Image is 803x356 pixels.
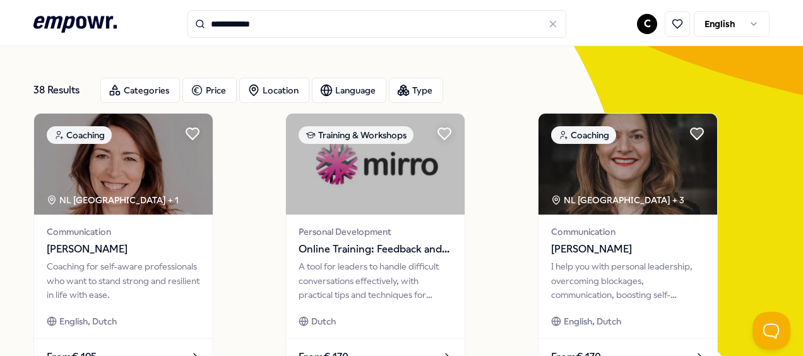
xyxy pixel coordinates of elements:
[299,259,452,302] div: A tool for leaders to handle difficult conversations effectively, with practical tips and techniq...
[34,114,213,215] img: package image
[239,78,309,103] button: Location
[551,225,705,239] span: Communication
[187,10,566,38] input: Search for products, categories or subcategories
[311,314,336,328] span: Dutch
[752,312,790,350] iframe: Help Scout Beacon - Open
[47,193,179,207] div: NL [GEOGRAPHIC_DATA] + 1
[538,114,717,215] img: package image
[551,193,684,207] div: NL [GEOGRAPHIC_DATA] + 3
[389,78,443,103] button: Type
[299,225,452,239] span: Personal Development
[637,14,657,34] button: C
[286,114,465,215] img: package image
[100,78,180,103] button: Categories
[182,78,237,103] button: Price
[551,259,705,302] div: I help you with personal leadership, overcoming blockages, communication, boosting self-confidenc...
[47,241,200,258] span: [PERSON_NAME]
[47,126,112,144] div: Coaching
[47,225,200,239] span: Communication
[312,78,386,103] button: Language
[59,314,117,328] span: English, Dutch
[299,241,452,258] span: Online Training: Feedback and Conflict Management
[33,78,90,103] div: 38 Results
[551,126,616,144] div: Coaching
[47,259,200,302] div: Coaching for self-aware professionals who want to stand strong and resilient in life with ease.
[551,241,705,258] span: [PERSON_NAME]
[299,126,413,144] div: Training & Workshops
[564,314,621,328] span: English, Dutch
